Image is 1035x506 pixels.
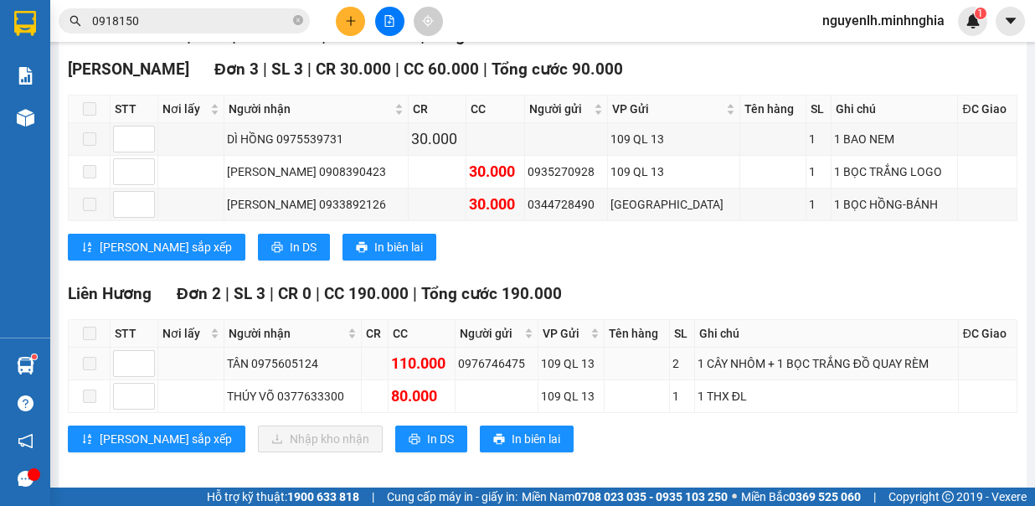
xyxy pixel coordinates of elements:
[834,163,955,181] div: 1 BỌC TRẮNG LOGO
[740,96,806,123] th: Tên hàng
[342,234,436,261] button: printerIn biên lai
[111,96,158,123] th: STT
[17,67,34,85] img: solution-icon
[81,433,93,447] span: sort-ascending
[362,320,389,348] th: CR
[375,7,404,36] button: file-add
[287,490,359,503] strong: 1900 633 818
[227,195,405,214] div: [PERSON_NAME] 0933892126
[672,354,692,373] div: 2
[538,348,605,380] td: 109 QL 13
[18,433,33,449] span: notification
[404,59,479,79] span: CC 60.000
[528,195,605,214] div: 0344728490
[409,433,420,447] span: printer
[225,284,229,303] span: |
[162,324,207,343] span: Nơi lấy
[258,234,330,261] button: printerIn DS
[324,284,409,303] span: CC 190.000
[316,59,391,79] span: CR 30.000
[374,238,423,256] span: In biên lai
[68,234,245,261] button: sort-ascending[PERSON_NAME] sắp xếp
[942,491,954,503] span: copyright
[391,352,452,375] div: 110.000
[258,426,383,452] button: downloadNhập kho nhận
[493,433,505,447] span: printer
[81,241,93,255] span: sort-ascending
[422,15,434,27] span: aim
[605,320,670,348] th: Tên hàng
[610,130,738,148] div: 109 QL 13
[522,488,728,506] span: Miền Nam
[227,354,358,373] div: TÂN 0975605124
[293,15,303,25] span: close-circle
[672,387,692,405] div: 1
[469,193,521,216] div: 30.000
[271,59,303,79] span: SL 3
[789,490,861,503] strong: 0369 525 060
[92,12,290,30] input: Tìm tên, số ĐT hoặc mã đơn
[458,354,535,373] div: 0976746475
[229,100,391,118] span: Người nhận
[975,8,986,19] sup: 1
[391,385,452,408] div: 80.000
[372,488,374,506] span: |
[698,387,955,405] div: 1 THX ĐL
[68,59,189,79] span: [PERSON_NAME]
[70,15,81,27] span: search
[873,488,876,506] span: |
[541,387,601,405] div: 109 QL 13
[608,123,741,156] td: 109 QL 13
[293,13,303,29] span: close-circle
[17,357,34,374] img: warehouse-icon
[207,488,359,506] span: Hỗ trợ kỹ thuật:
[278,284,312,303] span: CR 0
[977,8,983,19] span: 1
[469,160,521,183] div: 30.000
[483,59,487,79] span: |
[670,320,695,348] th: SL
[18,395,33,411] span: question-circle
[528,163,605,181] div: 0935270928
[111,320,158,348] th: STT
[959,320,1017,348] th: ĐC Giao
[227,163,405,181] div: [PERSON_NAME] 0908390423
[100,238,232,256] span: [PERSON_NAME] sắp xếp
[227,130,405,148] div: DÌ HỒNG 0975539731
[541,354,601,373] div: 109 QL 13
[414,7,443,36] button: aim
[409,96,466,123] th: CR
[290,238,317,256] span: In DS
[316,284,320,303] span: |
[427,430,454,448] span: In DS
[177,284,221,303] span: Đơn 2
[1003,13,1018,28] span: caret-down
[227,387,358,405] div: THÚY VÕ 0377633300
[608,156,741,188] td: 109 QL 13
[612,100,723,118] span: VP Gửi
[610,163,738,181] div: 109 QL 13
[741,488,861,506] span: Miền Bắc
[698,354,955,373] div: 1 CÂY NHÔM + 1 BỌC TRẮNG ĐỒ QUAY RÈM
[809,195,828,214] div: 1
[543,324,587,343] span: VP Gửi
[809,10,958,31] span: nguyenlh.minhnghia
[32,354,37,359] sup: 1
[356,241,368,255] span: printer
[466,96,524,123] th: CC
[68,426,245,452] button: sort-ascending[PERSON_NAME] sắp xếp
[389,320,456,348] th: CC
[387,488,517,506] span: Cung cấp máy in - giấy in:
[17,109,34,126] img: warehouse-icon
[512,430,560,448] span: In biên lai
[996,7,1025,36] button: caret-down
[538,380,605,413] td: 109 QL 13
[214,59,259,79] span: Đơn 3
[395,59,399,79] span: |
[958,96,1017,123] th: ĐC Giao
[307,59,312,79] span: |
[965,13,981,28] img: icon-new-feature
[809,130,828,148] div: 1
[834,130,955,148] div: 1 BAO NEM
[480,426,574,452] button: printerIn biên lai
